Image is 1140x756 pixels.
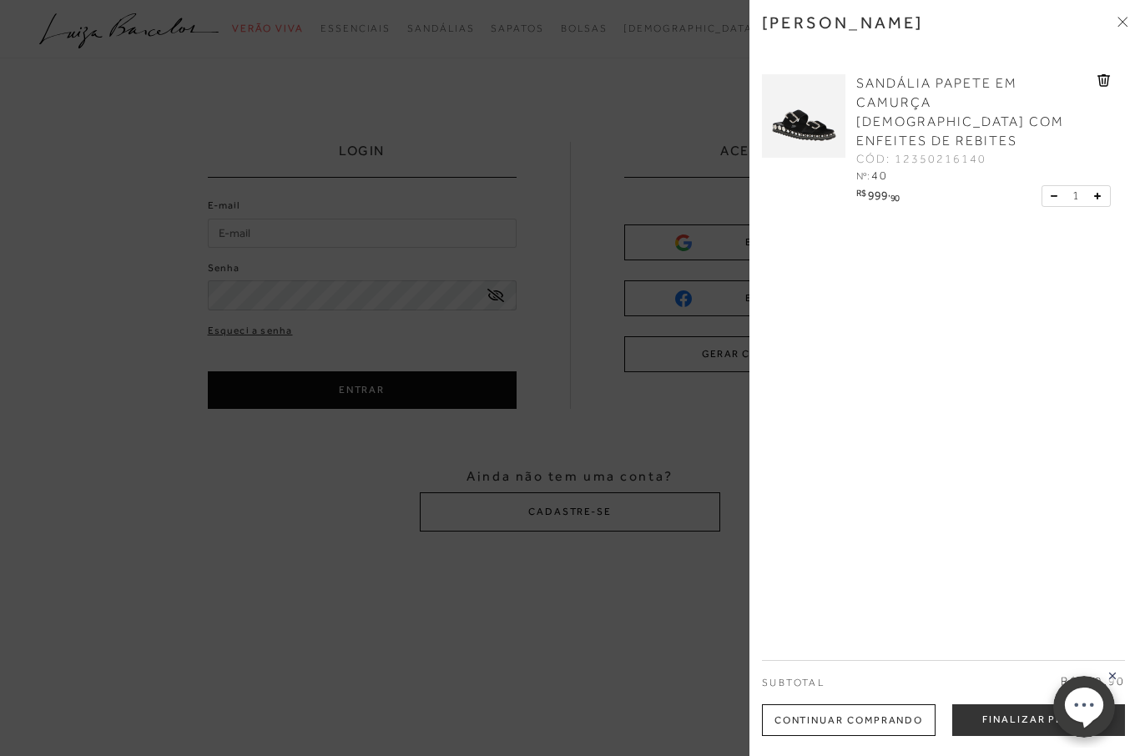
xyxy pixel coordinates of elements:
[888,189,900,198] i: ,
[871,169,888,182] span: 40
[856,76,1064,149] span: SANDÁLIA PAPETE EM CAMURÇA [DEMOGRAPHIC_DATA] COM ENFEITES DE REBITES
[762,677,825,688] span: Subtotal
[856,151,986,168] span: CÓD: 12350216140
[762,13,924,33] h3: [PERSON_NAME]
[856,74,1093,151] a: SANDÁLIA PAPETE EM CAMURÇA [DEMOGRAPHIC_DATA] COM ENFEITES DE REBITES
[762,704,936,736] div: Continuar Comprando
[952,704,1125,736] button: Finalizar Pedido
[856,170,870,182] span: Nº:
[868,189,888,202] span: 999
[1072,187,1079,204] span: 1
[762,74,845,158] img: SANDÁLIA PAPETE EM CAMURÇA PRETA COM ENFEITES DE REBITES
[890,193,900,203] span: 90
[856,189,865,198] i: R$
